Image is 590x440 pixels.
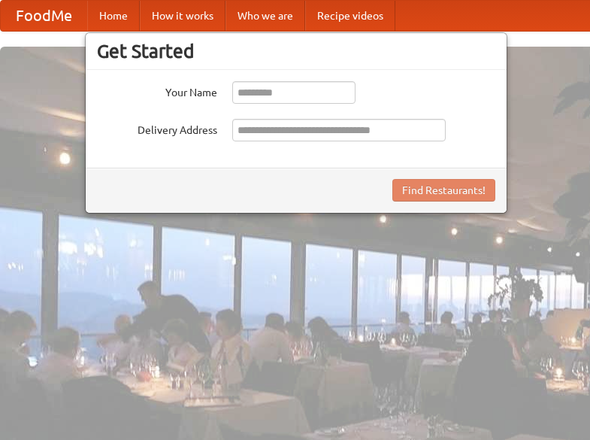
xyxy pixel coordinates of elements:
[305,1,395,31] a: Recipe videos
[97,40,495,62] h3: Get Started
[97,119,217,138] label: Delivery Address
[1,1,87,31] a: FoodMe
[140,1,225,31] a: How it works
[392,179,495,202] button: Find Restaurants!
[87,1,140,31] a: Home
[225,1,305,31] a: Who we are
[97,81,217,100] label: Your Name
